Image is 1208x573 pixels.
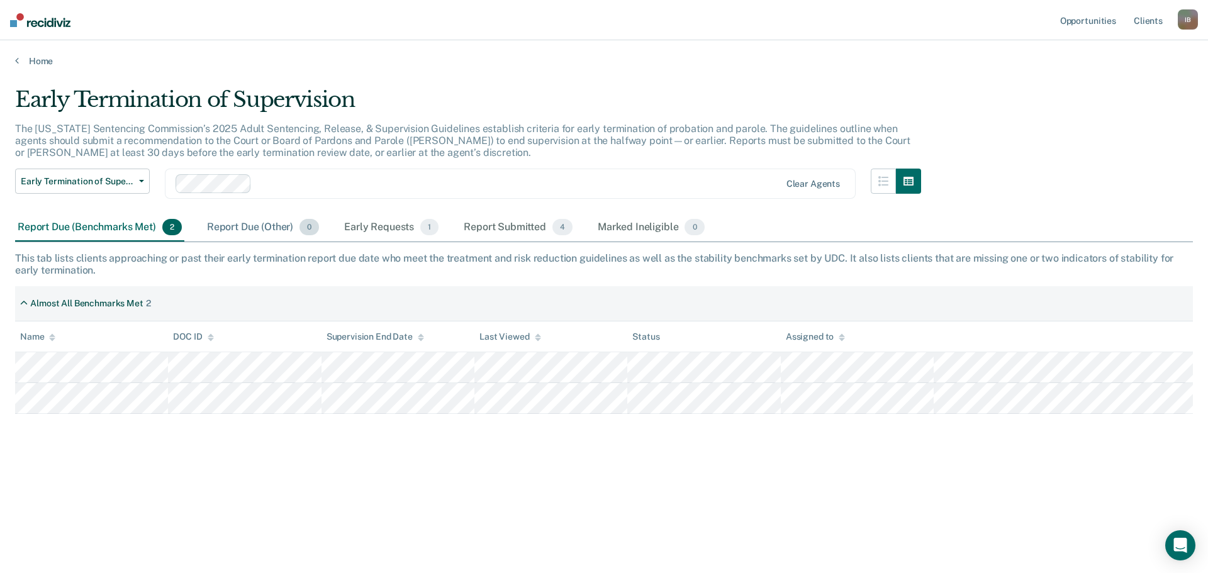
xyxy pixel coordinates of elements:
[786,179,840,189] div: Clear agents
[1165,530,1195,560] div: Open Intercom Messenger
[420,219,439,235] span: 1
[204,214,322,242] div: Report Due (Other)0
[479,331,540,342] div: Last Viewed
[173,331,213,342] div: DOC ID
[21,176,134,187] span: Early Termination of Supervision
[299,219,319,235] span: 0
[15,252,1193,276] div: This tab lists clients approaching or past their early termination report due date who meet the t...
[595,214,707,242] div: Marked Ineligible0
[1178,9,1198,30] div: I B
[461,214,575,242] div: Report Submitted4
[632,331,659,342] div: Status
[15,293,156,314] div: Almost All Benchmarks Met2
[342,214,441,242] div: Early Requests1
[15,123,910,159] p: The [US_STATE] Sentencing Commission’s 2025 Adult Sentencing, Release, & Supervision Guidelines e...
[786,331,845,342] div: Assigned to
[15,87,921,123] div: Early Termination of Supervision
[15,169,150,194] button: Early Termination of Supervision
[1178,9,1198,30] button: IB
[685,219,704,235] span: 0
[20,331,55,342] div: Name
[15,214,184,242] div: Report Due (Benchmarks Met)2
[146,298,151,309] div: 2
[552,219,573,235] span: 4
[15,55,1193,67] a: Home
[327,331,424,342] div: Supervision End Date
[162,219,182,235] span: 2
[30,298,143,309] div: Almost All Benchmarks Met
[10,13,70,27] img: Recidiviz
